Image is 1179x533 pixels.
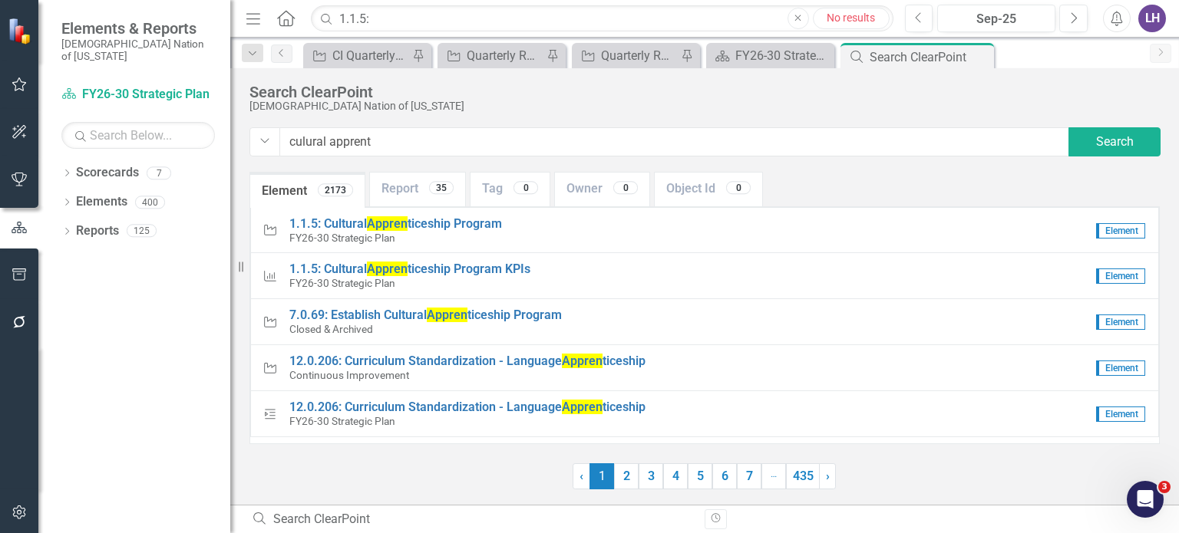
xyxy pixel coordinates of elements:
[813,8,890,29] a: No results
[289,216,502,231] span: 1.1.5: Cultural ticeship Program
[562,354,603,368] span: Appren
[289,400,1088,415] a: 12.0.206: Curriculum Standardization - LanguageApprenticeship
[289,216,1088,232] a: 1.1.5: CulturalApprenticeship Program
[1096,360,1145,376] span: Element
[943,10,1050,28] div: Sep-25
[61,19,215,38] span: Elements & Reports
[427,308,467,322] span: Appren
[318,183,353,196] div: 2173
[688,463,712,489] a: 5
[76,164,139,182] a: Scorecards
[289,415,1088,428] small: FY26-30 Strategic Plan
[127,225,157,238] div: 125
[514,181,538,194] div: 0
[332,46,408,65] div: CI Quarterly Review
[737,463,761,489] a: 7
[1127,481,1164,518] iframe: Intercom live chat
[589,463,614,489] span: 1
[8,18,35,44] img: ClearPoint Strategy
[562,400,603,414] span: Appren
[147,166,171,179] div: 7
[655,173,762,206] a: Object Id
[735,46,831,65] div: FY26-30 Strategic Plan
[580,469,583,483] span: ‹
[663,463,688,489] a: 4
[250,175,365,208] a: Element
[289,308,562,322] span: 7.0.69: Establish Cultural ticeship Program
[289,262,1088,277] a: 1.1.5: CulturalApprenticeship Program KPIs
[814,10,889,26] div: No results
[601,46,677,65] div: Quarterly Report Review (No Next Steps)
[289,369,1088,382] small: Continuous Improvement
[712,463,737,489] a: 6
[576,46,677,65] a: Quarterly Report Review (No Next Steps)
[1096,268,1145,284] span: Element
[1138,5,1166,32] button: LH
[1096,223,1145,239] span: Element
[76,193,127,211] a: Elements
[467,46,543,65] div: Quarterly Report Review
[870,48,990,67] div: Search ClearPoint
[1068,127,1161,156] button: Search
[826,469,830,483] span: ›
[639,463,663,489] a: 3
[786,463,820,489] a: 435
[555,173,649,206] a: Owner
[61,38,215,63] small: [DEMOGRAPHIC_DATA] Nation of [US_STATE]
[1096,406,1145,422] span: Element
[279,127,1070,156] input: Search for something...
[252,511,693,528] div: Search ClearPoint
[135,196,165,209] div: 400
[429,181,454,194] div: 35
[471,173,550,206] a: Tag
[249,84,542,100] div: Search ClearPoint
[614,463,639,489] a: 2
[76,222,119,240] a: Reports
[441,46,543,65] a: Quarterly Report Review
[61,122,215,149] input: Search Below...
[370,173,465,206] a: Report
[289,354,1088,369] a: 12.0.206: Curriculum Standardization - LanguageApprenticeship
[710,46,831,65] a: FY26-30 Strategic Plan
[289,354,646,368] span: 12.0.206: Curriculum Standardization - Language ticeship
[289,308,1088,323] a: 7.0.69: Establish CulturalApprenticeship Program
[61,86,215,104] a: FY26-30 Strategic Plan
[367,216,408,231] span: Appren
[1158,481,1171,493] span: 3
[289,323,1088,336] small: Closed & Archived
[311,5,893,32] input: Search ClearPoint...
[289,277,1088,290] small: FY26-30 Strategic Plan
[613,181,638,194] div: 0
[1096,314,1145,330] span: Element
[289,232,1088,245] small: FY26-30 Strategic Plan
[367,262,408,276] span: Appren
[249,100,542,112] div: [DEMOGRAPHIC_DATA] Nation of [US_STATE]
[937,5,1055,32] button: Sep-25
[726,181,751,194] div: 0
[289,262,530,276] span: 1.1.5: Cultural ticeship Program KPIs
[289,400,646,414] span: 12.0.206: Curriculum Standardization - Language ticeship
[307,46,408,65] a: CI Quarterly Review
